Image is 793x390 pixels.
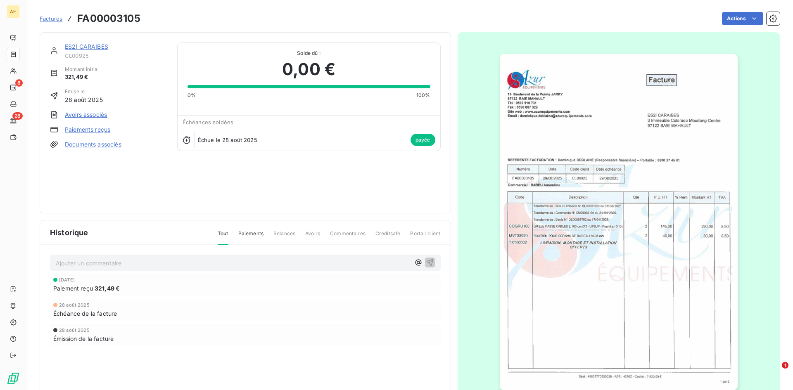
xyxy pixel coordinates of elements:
[305,230,320,244] span: Avoirs
[500,54,738,390] img: invoice_thumbnail
[15,79,23,87] span: 8
[7,5,20,18] div: AE
[40,15,62,22] span: Factures
[65,111,107,119] a: Avoirs associés
[416,92,430,99] span: 100%
[53,334,114,343] span: Émission de la facture
[65,88,103,95] span: Émise le
[59,303,90,307] span: 28 août 2025
[65,73,99,81] span: 321,49 €
[65,43,108,50] a: ES2I CARAIBES
[188,50,430,57] span: Solde dû :
[375,230,401,244] span: Creditsafe
[65,95,103,104] span: 28 août 2025
[53,284,93,293] span: Paiement reçu
[77,11,140,26] h3: FA00003105
[65,140,121,149] a: Documents associés
[65,52,167,59] span: CL00925
[40,14,62,23] a: Factures
[7,372,20,385] img: Logo LeanPay
[65,125,110,134] a: Paiements reçus
[12,112,23,120] span: 28
[722,12,763,25] button: Actions
[53,309,117,318] span: Échéance de la facture
[198,137,257,143] span: Échue le 28 août 2025
[765,362,785,382] iframe: Intercom live chat
[782,362,788,369] span: 1
[59,328,90,333] span: 28 août 2025
[410,230,440,244] span: Portail client
[50,227,88,238] span: Historique
[95,284,120,293] span: 321,49 €
[238,230,264,244] span: Paiements
[59,277,75,282] span: [DATE]
[273,230,295,244] span: Relances
[282,57,335,82] span: 0,00 €
[183,119,234,125] span: Échéances soldées
[218,230,228,245] span: Tout
[188,92,196,99] span: 0%
[330,230,366,244] span: Commentaires
[411,134,435,146] span: payée
[65,66,99,73] span: Montant initial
